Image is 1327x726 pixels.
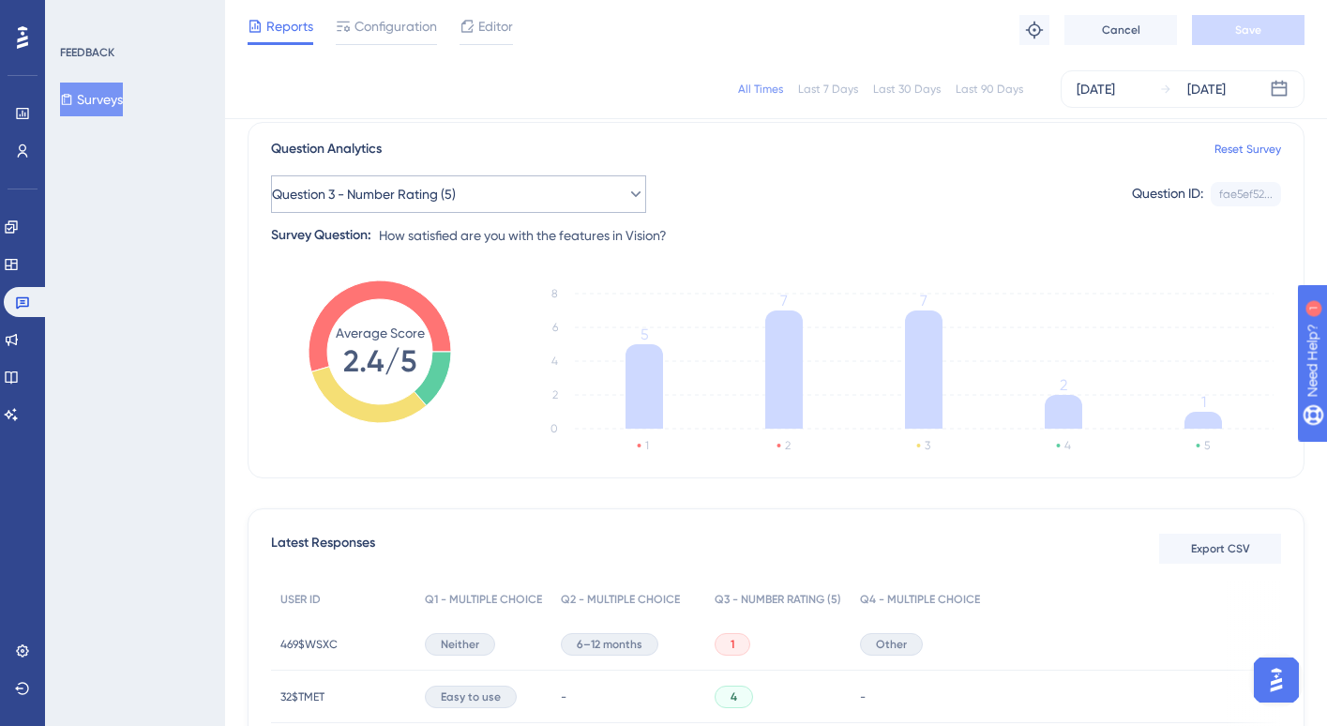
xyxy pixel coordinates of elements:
[731,637,734,652] span: 1
[354,15,437,38] span: Configuration
[1064,439,1071,452] text: 4
[130,9,136,24] div: 1
[785,439,791,452] text: 2
[780,292,788,310] tspan: 7
[280,637,338,652] span: 469$WSXC
[271,532,375,566] span: Latest Responses
[1192,15,1304,45] button: Save
[551,287,558,300] tspan: 8
[60,83,123,116] button: Surveys
[552,388,558,401] tspan: 2
[1060,376,1067,394] tspan: 2
[60,45,114,60] div: FEEDBACK
[920,292,927,310] tspan: 7
[1077,78,1115,100] div: [DATE]
[272,183,456,205] span: Question 3 - Number Rating (5)
[441,689,501,704] span: Easy to use
[1159,534,1281,564] button: Export CSV
[860,689,866,704] span: -
[715,592,841,607] span: Q3 - NUMBER RATING (5)
[561,592,680,607] span: Q2 - MULTIPLE CHOICE
[1064,15,1177,45] button: Cancel
[956,82,1023,97] div: Last 90 Days
[798,82,858,97] div: Last 7 Days
[645,439,649,452] text: 1
[280,592,321,607] span: USER ID
[441,637,479,652] span: Neither
[577,637,642,652] span: 6–12 months
[925,439,930,452] text: 3
[551,355,558,368] tspan: 4
[1102,23,1140,38] span: Cancel
[1248,652,1304,708] iframe: UserGuiding AI Assistant Launcher
[425,592,542,607] span: Q1 - MULTIPLE CHOICE
[478,15,513,38] span: Editor
[266,15,313,38] span: Reports
[1219,187,1273,202] div: fae5ef52...
[1132,182,1203,206] div: Question ID:
[1204,439,1210,452] text: 5
[1235,23,1261,38] span: Save
[550,422,558,435] tspan: 0
[738,82,783,97] div: All Times
[280,689,324,704] span: 32$TMET
[44,5,117,27] span: Need Help?
[271,224,371,247] div: Survey Question:
[876,637,907,652] span: Other
[873,82,941,97] div: Last 30 Days
[336,325,425,340] tspan: Average Score
[641,325,649,343] tspan: 5
[1187,78,1226,100] div: [DATE]
[731,689,737,704] span: 4
[860,592,980,607] span: Q4 - MULTIPLE CHOICE
[271,175,646,213] button: Question 3 - Number Rating (5)
[561,689,566,704] span: -
[552,321,558,334] tspan: 6
[271,138,382,160] span: Question Analytics
[379,224,667,247] span: How satisfied are you with the features in Vision?
[1214,142,1281,157] a: Reset Survey
[343,343,416,379] tspan: 2.4/5
[1191,541,1250,556] span: Export CSV
[1201,393,1206,411] tspan: 1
